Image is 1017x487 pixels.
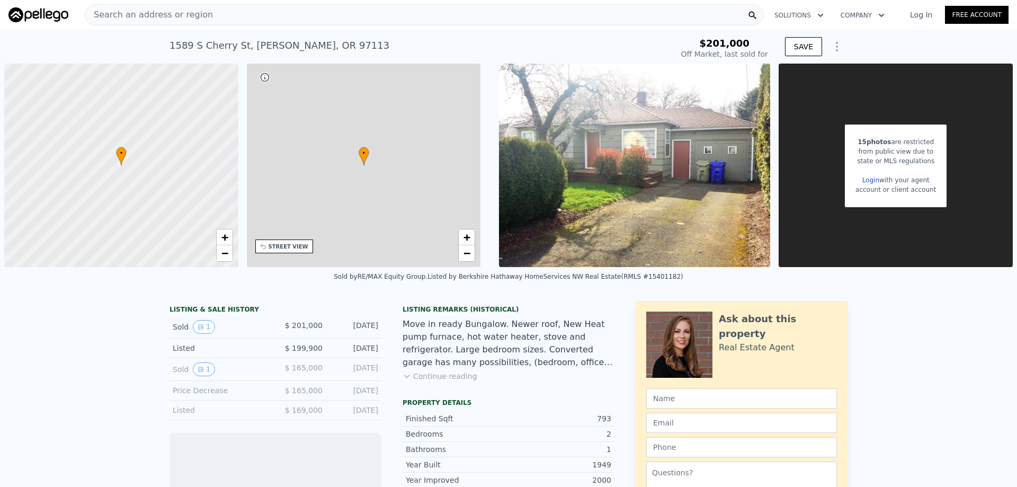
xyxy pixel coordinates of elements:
span: 15 photos [858,138,891,146]
div: Bathrooms [406,444,508,455]
div: Real Estate Agent [719,341,795,354]
div: Listing Remarks (Historical) [403,305,614,314]
div: account or client account [855,185,936,194]
button: SAVE [785,37,822,56]
div: Off Market, last sold for [681,49,768,59]
button: View historical data [193,320,215,334]
div: Listed [173,405,267,415]
div: [DATE] [331,385,378,396]
div: Move in ready Bungalow. Newer roof, New Heat pump furnace, hot water heater, stove and refrigerat... [403,318,614,369]
div: STREET VIEW [269,243,308,251]
div: Sold [173,320,267,334]
div: Year Improved [406,475,508,485]
div: from public view due to [855,147,936,156]
a: Zoom out [217,245,233,261]
div: Listed by Berkshire Hathaway HomeServices NW Real Estate (RMLS #15401182) [427,273,683,280]
button: Continue reading [403,371,477,382]
div: Listed [173,343,267,353]
div: Sold [173,362,267,376]
span: $ 199,900 [285,344,323,352]
span: + [463,231,470,244]
button: Company [832,6,893,25]
span: − [221,246,228,260]
span: with your agent [879,176,930,184]
div: [DATE] [331,362,378,376]
span: $ 165,000 [285,386,323,395]
span: • [116,148,127,158]
span: − [463,246,470,260]
div: Finished Sqft [406,413,508,424]
div: [DATE] [331,405,378,415]
span: $ 201,000 [285,321,323,330]
a: Login [862,176,879,184]
div: state or MLS regulations [855,156,936,166]
div: 2 [508,429,611,439]
img: Sale: 102569672 Parcel: 72506922 [499,64,770,267]
span: Search an address or region [85,8,213,21]
div: [DATE] [331,343,378,353]
input: Name [646,388,837,409]
a: Zoom in [459,229,475,245]
input: Email [646,413,837,433]
div: 793 [508,413,611,424]
div: Property details [403,399,614,407]
div: Sold by RE/MAX Equity Group . [334,273,427,280]
div: [DATE] [331,320,378,334]
button: Show Options [826,36,847,57]
div: • [359,147,369,165]
a: Zoom in [217,229,233,245]
div: Ask about this property [719,312,837,341]
a: Log In [897,10,945,20]
span: $ 165,000 [285,364,323,372]
button: View historical data [193,362,215,376]
span: + [221,231,228,244]
img: Pellego [8,7,68,22]
div: 1949 [508,459,611,470]
span: • [359,148,369,158]
input: Phone [646,437,837,457]
div: 2000 [508,475,611,485]
div: Price Decrease [173,385,267,396]
span: $ 169,000 [285,406,323,414]
div: 1 [508,444,611,455]
div: are restricted [855,137,936,147]
a: Zoom out [459,245,475,261]
div: LISTING & SALE HISTORY [169,305,381,316]
a: Free Account [945,6,1009,24]
div: Year Built [406,459,508,470]
div: • [116,147,127,165]
span: $201,000 [699,38,750,49]
button: Solutions [766,6,832,25]
div: 1589 S Cherry St , [PERSON_NAME] , OR 97113 [169,38,389,53]
div: Bedrooms [406,429,508,439]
